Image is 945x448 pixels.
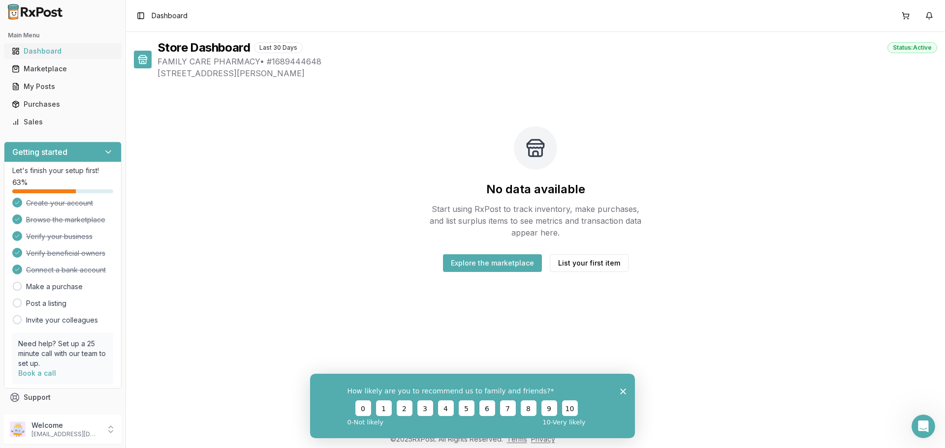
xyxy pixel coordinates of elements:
span: FAMILY CARE PHARMACY • # 1689444648 [157,56,937,67]
span: Dashboard [152,11,188,21]
span: Verify beneficial owners [26,248,105,258]
h3: Getting started [12,146,67,158]
a: Make a purchase [26,282,83,292]
iframe: Survey from RxPost [310,374,635,438]
a: Post a listing [26,299,66,308]
div: Sales [12,117,114,127]
span: Verify your business [26,232,93,241]
a: Purchases [8,95,118,113]
div: Dashboard [12,46,114,56]
button: Marketplace [4,61,122,77]
a: Book a call [18,369,56,377]
nav: breadcrumb [152,11,188,21]
h2: No data available [486,181,585,197]
div: Last 30 Days [254,42,303,53]
a: Invite your colleagues [26,315,98,325]
iframe: Intercom live chat [912,415,935,438]
span: Feedback [24,410,57,420]
div: My Posts [12,82,114,91]
a: My Posts [8,78,118,95]
button: Dashboard [4,43,122,59]
button: List your first item [550,254,629,272]
button: Feedback [4,406,122,424]
span: Connect a bank account [26,265,106,275]
img: RxPost Logo [4,4,67,20]
p: Let's finish your setup first! [12,166,113,176]
p: Need help? Set up a 25 minute call with our team to set up. [18,339,107,368]
button: Support [4,388,122,406]
img: User avatar [10,421,26,437]
span: 63 % [12,178,28,187]
button: Explore the marketplace [443,254,542,272]
a: Marketplace [8,60,118,78]
p: [EMAIL_ADDRESS][DOMAIN_NAME] [31,430,100,438]
div: Status: Active [887,42,937,53]
h1: Store Dashboard [157,40,250,56]
a: Sales [8,113,118,131]
span: Browse the marketplace [26,215,105,225]
a: Privacy [531,435,555,443]
h2: Main Menu [8,31,118,39]
div: Purchases [12,99,114,109]
p: Start using RxPost to track inventory, make purchases, and list surplus items to see metrics and ... [425,203,646,239]
span: Create your account [26,198,93,208]
span: [STREET_ADDRESS][PERSON_NAME] [157,67,937,79]
a: Terms [507,435,527,443]
p: Welcome [31,420,100,430]
button: Purchases [4,96,122,112]
a: Dashboard [8,42,118,60]
div: Marketplace [12,64,114,74]
button: My Posts [4,79,122,94]
button: Sales [4,114,122,130]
